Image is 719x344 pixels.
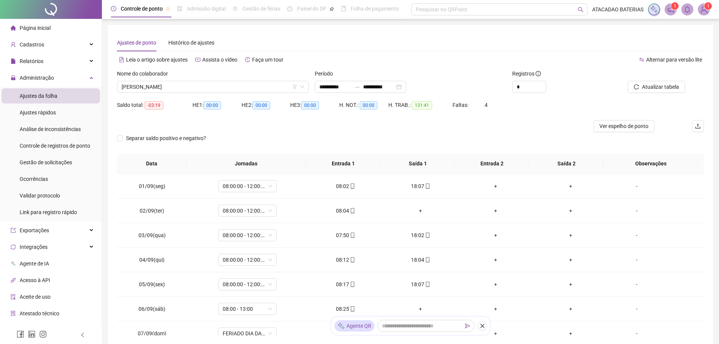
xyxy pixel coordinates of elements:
div: - [614,329,659,338]
span: swap-right [354,84,360,90]
span: solution [11,311,16,316]
div: - [614,305,659,313]
span: user-add [11,42,16,47]
span: 00:00 [252,101,270,110]
img: sparkle-icon.fc2bf0ac1784a2077858766a79e2daf3.svg [650,5,658,14]
span: 01/09(seg) [139,183,165,189]
span: 1 [674,3,676,9]
span: to [354,84,360,90]
div: 18:07 [389,182,452,190]
span: 08:00:00 - 12:00:00 | 14:00 - 18:00 [223,254,272,265]
span: file-done [177,6,182,11]
div: 07:50 [314,231,377,239]
div: 18:07 [389,280,452,288]
span: Ocorrências [20,176,48,182]
div: + [464,305,527,313]
sup: 1 [671,2,679,10]
span: Registros [512,69,541,78]
div: 08:17 [314,280,377,288]
span: 08:00:00 - 12:00:00 | 14:00 - 18:00 [223,279,272,290]
span: Gestão de férias [242,6,280,12]
button: Ver espelho de ponto [593,120,654,132]
span: clock-circle [111,6,116,11]
span: file-text [119,57,124,62]
span: bell [684,6,691,13]
span: upload [695,123,701,129]
iframe: Intercom live chat [693,318,711,336]
span: Relatórios [20,58,43,64]
span: Gestão de solicitações [20,159,72,165]
span: mobile [349,257,355,262]
span: 08:00:00 - 12:00:00 | 14:00 - 18:00 [223,230,272,241]
span: 07/09(dom) [138,330,166,336]
div: + [539,231,602,239]
span: 04/09(qui) [139,257,165,263]
span: Integrações [20,244,48,250]
span: Análise de inconsistências [20,126,81,132]
span: 08:00:00 - 12:00:00 | 14:00 - 18:00 [223,205,272,216]
span: Controle de ponto [121,6,163,12]
span: Ajustes rápidos [20,110,56,116]
div: 08:04 [314,207,377,215]
span: 131:41 [412,101,432,110]
div: + [464,280,527,288]
span: 03/09(qua) [139,232,166,238]
div: + [464,256,527,264]
div: + [539,207,602,215]
label: Nome do colaborador [117,69,173,78]
span: notification [667,6,674,13]
span: 00:00 [360,101,377,110]
span: pushpin [329,7,334,11]
span: Folha de pagamento [351,6,399,12]
div: - [614,280,659,288]
span: home [11,25,16,31]
span: facebook [17,330,24,338]
span: Leia o artigo sobre ajustes [126,57,188,63]
span: filter [293,85,297,89]
span: -03:19 [145,101,163,110]
span: file [11,59,16,64]
th: Entrada 2 [455,153,529,174]
span: Administração [20,75,54,81]
span: mobile [424,233,430,238]
span: mobile [424,184,430,189]
span: audit [11,294,16,299]
span: mobile [349,282,355,287]
div: + [389,305,452,313]
span: left [80,332,85,338]
div: 18:04 [389,256,452,264]
span: mobile [349,306,355,312]
img: sparkle-icon.fc2bf0ac1784a2077858766a79e2daf3.svg [337,322,345,330]
div: Saldo total: [117,101,192,110]
div: Agente QR [334,320,374,332]
span: mobile [349,233,355,238]
div: + [389,207,452,215]
span: LUIZ FELIPE SANTANA SOUSA [122,81,304,93]
th: Entrada 1 [306,153,380,174]
span: book [341,6,346,11]
span: Controle de registros de ponto [20,143,90,149]
span: linkedin [28,330,35,338]
div: - [614,231,659,239]
span: 08:00:00 - 12:00:00 | 14:00 - 18:00 [223,180,272,192]
div: - [614,182,659,190]
span: Atestado técnico [20,310,59,316]
span: down [300,85,305,89]
span: 4 [485,102,488,108]
div: + [464,207,527,215]
span: Faltas: [453,102,470,108]
span: Ajustes de ponto [117,40,156,46]
span: reload [634,84,639,89]
span: Agente de IA [20,261,49,267]
th: Saída 2 [529,153,604,174]
span: swap [639,57,644,62]
th: Jornadas [186,153,306,174]
span: instagram [39,330,47,338]
span: 00:00 [203,101,221,110]
div: 08:25 [314,305,377,313]
span: mobile [349,208,355,213]
div: + [464,182,527,190]
th: Observações [604,153,698,174]
div: + [539,256,602,264]
img: 76675 [698,4,710,15]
